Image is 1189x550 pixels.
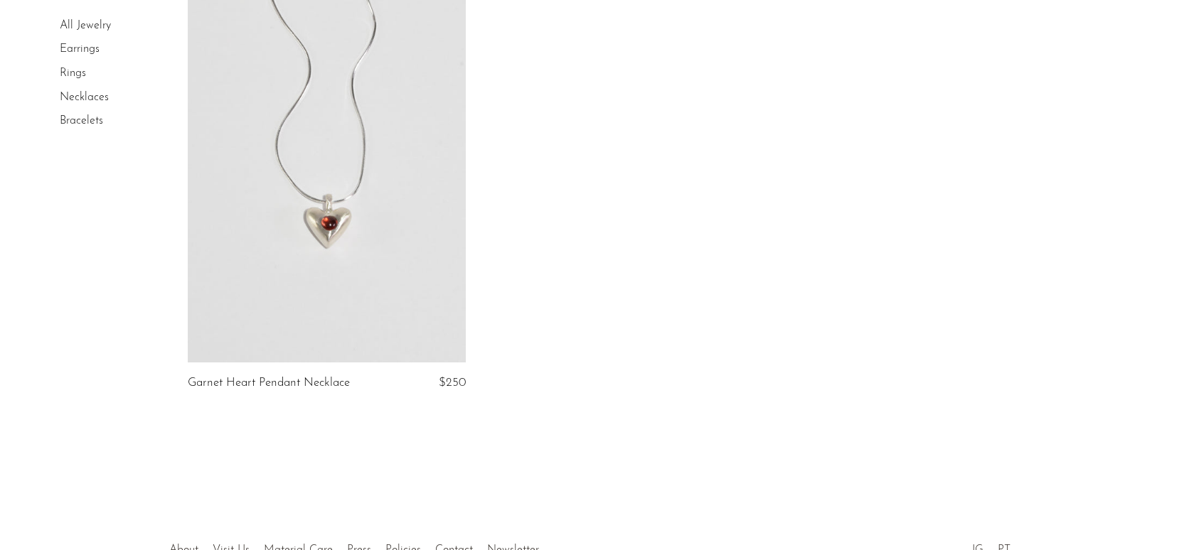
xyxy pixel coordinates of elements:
[60,44,100,55] a: Earrings
[60,92,109,103] a: Necklaces
[439,377,466,389] span: $250
[60,68,86,79] a: Rings
[60,20,111,31] a: All Jewelry
[188,377,350,389] a: Garnet Heart Pendant Necklace
[60,115,103,126] a: Bracelets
